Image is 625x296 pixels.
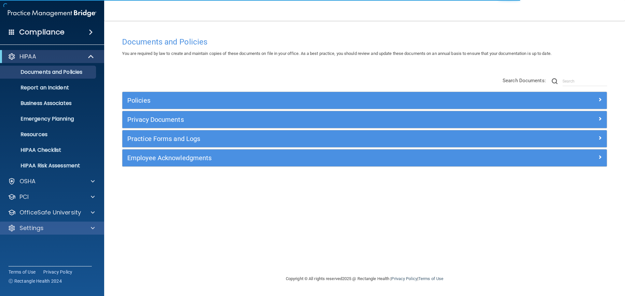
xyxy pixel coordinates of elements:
[8,193,95,201] a: PCI
[122,51,551,56] span: You are required by law to create and maintain copies of these documents on file in your office. ...
[127,134,602,144] a: Practice Forms and Logs
[552,78,558,84] img: ic-search.3b580494.png
[127,95,602,106] a: Policies
[127,154,481,161] h5: Employee Acknowledgments
[20,177,36,185] p: OSHA
[4,100,93,107] p: Business Associates
[562,76,607,86] input: Search
[43,269,73,275] a: Privacy Policy
[4,147,93,153] p: HIPAA Checklist
[4,131,93,138] p: Resources
[4,69,93,75] p: Documents and Policies
[4,162,93,169] p: HIPAA Risk Assessment
[418,276,443,281] a: Terms of Use
[8,224,95,232] a: Settings
[8,269,35,275] a: Terms of Use
[4,84,93,91] p: Report an Incident
[8,177,95,185] a: OSHA
[4,116,93,122] p: Emergency Planning
[391,276,417,281] a: Privacy Policy
[19,28,64,37] h4: Compliance
[20,53,36,60] p: HIPAA
[246,268,483,289] div: Copyright © All rights reserved 2025 @ Rectangle Health | |
[127,135,481,142] h5: Practice Forms and Logs
[127,97,481,104] h5: Policies
[20,224,44,232] p: Settings
[8,7,96,20] img: PMB logo
[512,250,617,276] iframe: Drift Widget Chat Controller
[122,38,607,46] h4: Documents and Policies
[503,78,546,84] span: Search Documents:
[20,209,81,216] p: OfficeSafe University
[8,209,95,216] a: OfficeSafe University
[127,153,602,163] a: Employee Acknowledgments
[127,116,481,123] h5: Privacy Documents
[127,114,602,125] a: Privacy Documents
[20,193,29,201] p: PCI
[8,278,62,284] span: Ⓒ Rectangle Health 2024
[8,53,94,60] a: HIPAA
